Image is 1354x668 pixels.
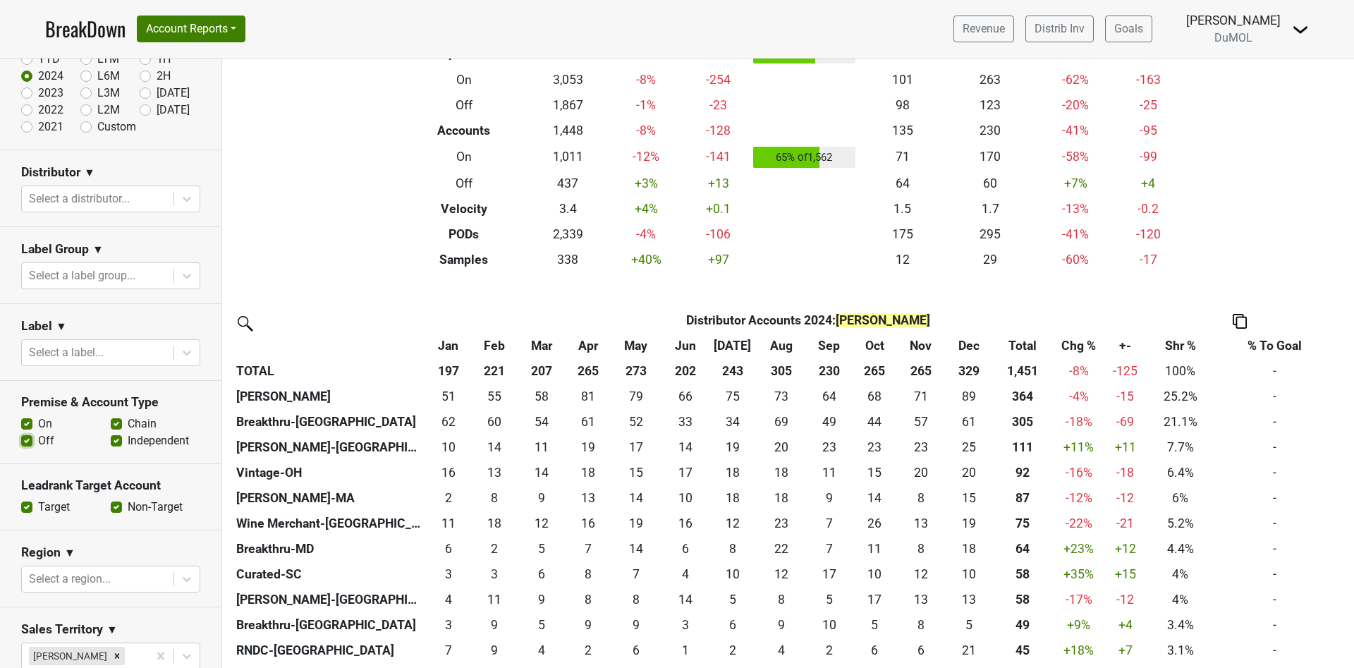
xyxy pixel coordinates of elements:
[1145,333,1216,358] th: Shr %: activate to sort column ascending
[610,409,662,435] td: 52
[805,485,853,511] td: 9
[157,85,190,102] label: [DATE]
[21,478,200,493] h3: Leadrank Target Account
[946,196,1035,221] td: 1.7
[949,463,989,482] div: 20
[809,438,850,456] div: 23
[1145,358,1216,384] td: 100%
[397,196,531,221] th: Velocity
[64,545,75,561] span: ▼
[475,438,513,456] div: 14
[809,489,850,507] div: 9
[666,387,705,406] div: 66
[531,196,605,221] td: 3.4
[688,171,750,196] td: +13
[92,241,104,258] span: ▼
[996,489,1049,507] div: 87
[471,384,517,409] td: 55
[471,358,517,384] th: 221
[856,387,893,406] div: 68
[1109,463,1142,482] div: -18
[896,460,945,485] td: 20
[1109,413,1142,431] div: -69
[471,435,517,460] td: 14
[397,221,531,247] th: PODs
[566,435,610,460] td: 19
[1145,435,1216,460] td: 7.7%
[858,171,946,196] td: 64
[858,118,946,143] td: 135
[566,333,610,358] th: Apr: activate to sort column ascending
[836,313,930,327] span: [PERSON_NAME]
[38,85,63,102] label: 2023
[614,489,659,507] div: 14
[858,92,946,118] td: 98
[662,460,709,485] td: 17
[233,311,255,334] img: filter
[688,143,750,171] td: -141
[97,51,119,68] label: LTM
[858,247,946,272] td: 12
[900,489,942,507] div: 8
[1117,92,1180,118] td: -25
[858,221,946,247] td: 175
[1216,358,1334,384] td: -
[949,387,989,406] div: 89
[1035,143,1117,171] td: -58 %
[1052,460,1105,485] td: -16 %
[1145,460,1216,485] td: 6.4%
[1035,67,1117,92] td: -62 %
[38,415,52,432] label: On
[1216,384,1334,409] td: -
[856,438,893,456] div: 23
[666,463,705,482] div: 17
[233,358,425,384] th: TOTAL
[757,358,805,384] th: 305
[993,384,1053,409] th: 364
[471,409,517,435] td: 60
[760,438,803,456] div: 20
[1025,16,1094,42] a: Distrib Inv
[945,333,992,358] th: Dec: activate to sort column ascending
[856,463,893,482] div: 15
[569,463,606,482] div: 18
[425,358,471,384] th: 197
[605,92,688,118] td: -1 %
[1035,118,1117,143] td: -41 %
[993,358,1053,384] th: 1,451
[605,247,688,272] td: +40 %
[1109,387,1142,406] div: -15
[853,333,897,358] th: Oct: activate to sort column ascending
[531,118,605,143] td: 1,448
[233,384,425,409] th: [PERSON_NAME]
[38,68,63,85] label: 2024
[1105,16,1152,42] a: Goals
[56,318,67,335] span: ▼
[1109,489,1142,507] div: -12
[471,485,517,511] td: 8
[946,171,1035,196] td: 60
[1216,409,1334,435] td: -
[949,489,989,507] div: 15
[157,102,190,119] label: [DATE]
[1035,171,1117,196] td: +7 %
[520,387,563,406] div: 58
[128,432,189,449] label: Independent
[896,333,945,358] th: Nov: activate to sort column ascending
[471,333,517,358] th: Feb: activate to sort column ascending
[1035,247,1117,272] td: -60 %
[605,118,688,143] td: -8 %
[566,358,610,384] th: 265
[1145,384,1216,409] td: 25.2%
[996,463,1049,482] div: 92
[853,384,897,409] td: 68
[1052,333,1105,358] th: Chg %: activate to sort column ascending
[38,102,63,119] label: 2022
[1052,409,1105,435] td: -18 %
[614,438,659,456] div: 17
[805,435,853,460] td: 23
[531,221,605,247] td: 2,339
[1117,221,1180,247] td: -120
[805,358,853,384] th: 230
[45,14,126,44] a: BreakDown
